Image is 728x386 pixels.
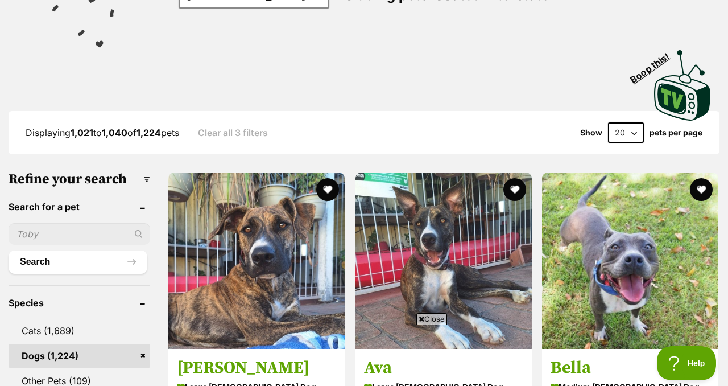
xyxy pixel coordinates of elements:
img: PetRescue TV logo [654,50,711,121]
button: favourite [503,178,526,201]
button: Search [9,251,147,273]
button: favourite [316,178,339,201]
a: Cats (1,689) [9,319,150,343]
strong: 1,224 [136,127,161,138]
span: Close [416,313,447,325]
span: Boop this! [628,44,681,85]
a: Dogs (1,224) [9,344,150,368]
a: Clear all 3 filters [198,128,268,138]
iframe: Advertisement [157,329,571,380]
strong: 1,021 [71,127,93,138]
button: favourite [690,178,713,201]
h3: Bella [551,358,710,379]
h3: Refine your search [9,171,150,187]
strong: 1,040 [102,127,127,138]
header: Search for a pet [9,202,150,212]
img: Bella - American Staffordshire Terrier Dog [542,173,718,349]
label: pets per page [650,128,702,137]
span: Displaying to of pets [26,127,179,138]
a: Boop this! [654,40,711,123]
img: Ava - Bull Arab x Louisiana Catahoula Leopard Dog [355,173,532,349]
input: Toby [9,223,150,245]
header: Species [9,298,150,308]
iframe: Help Scout Beacon - Open [657,346,717,380]
img: Stella - Bull Arab x Louisiana Catahoula Leopard Dog [168,173,345,349]
span: Show [580,128,602,137]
